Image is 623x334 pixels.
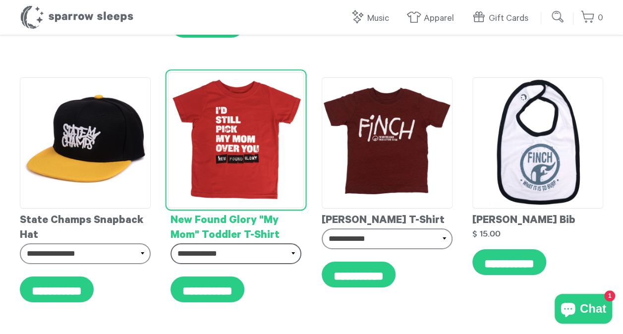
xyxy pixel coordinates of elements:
img: NewFoundGlory-toddlertee_grande.png [168,72,304,209]
div: [PERSON_NAME] T-Shirt [322,209,453,228]
img: Finch-ToddlerT-shirt_grande.png [322,77,453,208]
img: Finch-Bib_grande.png [472,77,603,208]
a: Gift Cards [471,8,533,29]
strong: $ 15.00 [472,229,501,238]
div: [PERSON_NAME] Bib [472,209,603,228]
input: Submit [548,7,568,27]
a: Music [350,8,394,29]
img: StateChamps-Hat-FrontAngle_grande.png [20,77,151,208]
a: 0 [580,7,603,29]
inbox-online-store-chat: Shopify online store chat [552,294,615,326]
div: New Found Glory "My Mom" Toddler T-Shirt [170,209,301,243]
h1: Sparrow Sleeps [20,5,134,30]
div: State Champs Snapback Hat [20,209,151,243]
a: Apparel [406,8,459,29]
